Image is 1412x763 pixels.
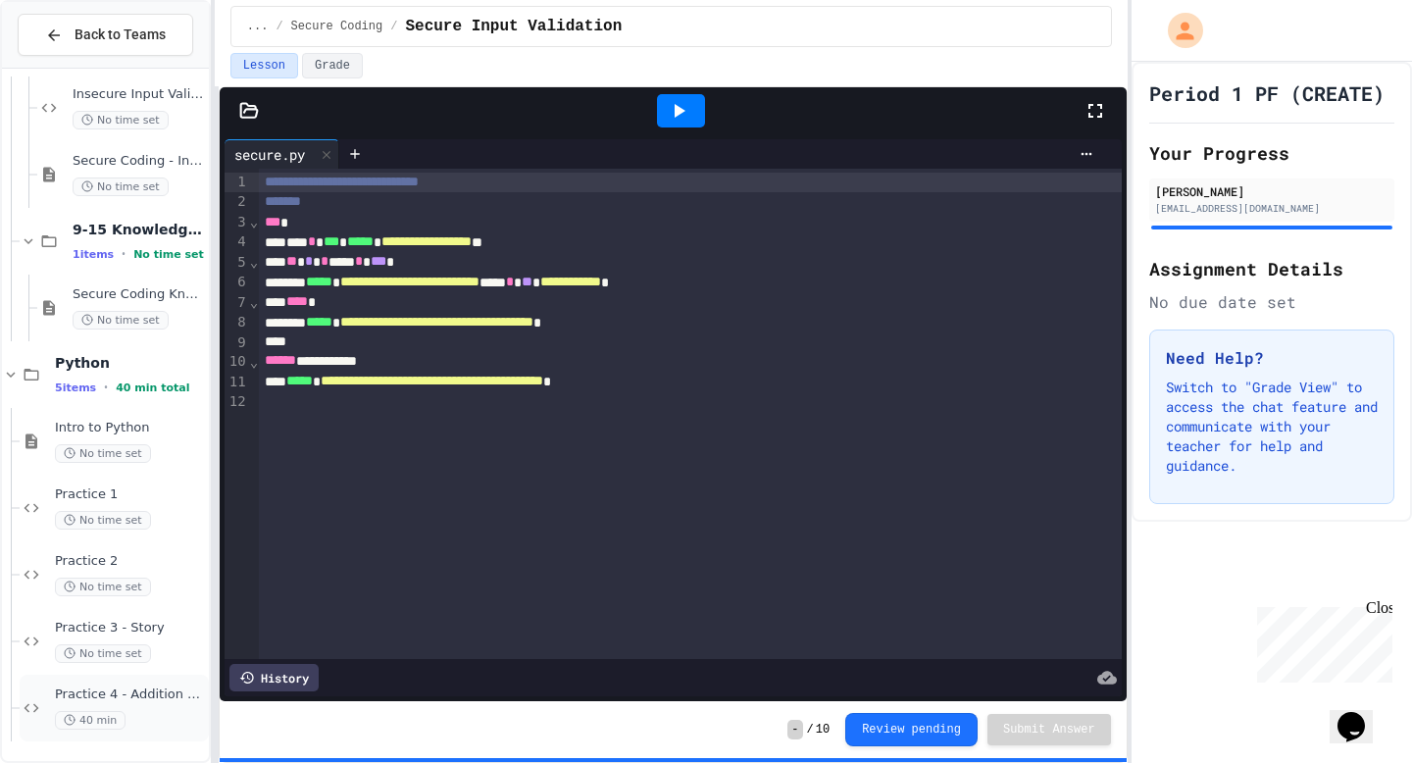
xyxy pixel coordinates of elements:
span: 9-15 Knowledge Check [73,221,205,238]
div: 3 [225,213,249,232]
span: Fold line [249,294,259,310]
span: No time set [73,311,169,330]
div: 12 [225,392,249,412]
span: Secure Coding [291,19,383,34]
span: 1 items [73,248,114,261]
span: Intro to Python [55,420,205,436]
span: 5 items [55,381,96,394]
span: Insecure Input Validation [73,86,205,103]
div: [EMAIL_ADDRESS][DOMAIN_NAME] [1155,201,1388,216]
button: Lesson [230,53,298,78]
span: Python [55,354,205,372]
span: 40 min [55,711,126,730]
span: Submit Answer [1003,722,1095,738]
span: 40 min total [116,381,189,394]
h3: Need Help? [1166,346,1378,370]
span: No time set [55,444,151,463]
button: Back to Teams [18,14,193,56]
span: Fold line [249,254,259,270]
span: Practice 4 - Addition Calculator [55,687,205,703]
div: History [229,664,319,691]
span: Secure Coding - Input Validation [73,153,205,170]
div: secure.py [225,144,315,165]
h2: Assignment Details [1149,255,1394,282]
span: / [390,19,397,34]
div: 11 [225,373,249,392]
div: Chat with us now!Close [8,8,135,125]
span: No time set [55,644,151,663]
div: 4 [225,232,249,252]
span: - [787,720,802,739]
span: ... [247,19,269,34]
span: 10 [816,722,830,738]
div: 1 [225,173,249,192]
div: 2 [225,192,249,212]
button: Grade [302,53,363,78]
span: / [807,722,814,738]
span: No time set [133,248,204,261]
span: • [122,246,126,262]
span: Secure Coding Knowledge Check [73,286,205,303]
span: Back to Teams [75,25,166,45]
iframe: chat widget [1249,599,1392,683]
button: Review pending [845,713,978,746]
div: 7 [225,293,249,313]
span: • [104,380,108,395]
div: 10 [225,352,249,372]
button: Submit Answer [987,714,1111,745]
div: 6 [225,273,249,292]
span: Practice 3 - Story [55,620,205,636]
span: Secure Input Validation [405,15,622,38]
span: Fold line [249,214,259,229]
span: Practice 1 [55,486,205,503]
span: No time set [73,111,169,129]
span: Practice 2 [55,553,205,570]
div: secure.py [225,139,339,169]
iframe: chat widget [1330,685,1392,743]
div: 9 [225,333,249,353]
span: / [276,19,282,34]
h1: Period 1 PF (CREATE) [1149,79,1385,107]
span: Fold line [249,354,259,370]
span: No time set [55,511,151,530]
div: [PERSON_NAME] [1155,182,1388,200]
h2: Your Progress [1149,139,1394,167]
span: No time set [73,178,169,196]
div: My Account [1147,8,1208,53]
div: No due date set [1149,290,1394,314]
p: Switch to "Grade View" to access the chat feature and communicate with your teacher for help and ... [1166,378,1378,476]
span: No time set [55,578,151,596]
div: 5 [225,253,249,273]
div: 8 [225,313,249,332]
